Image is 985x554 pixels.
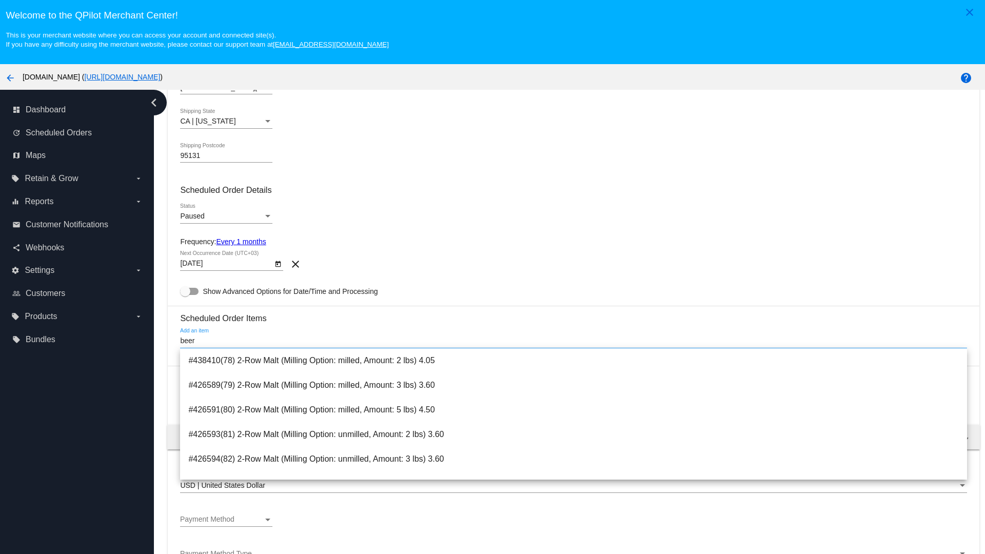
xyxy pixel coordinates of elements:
[134,266,143,274] i: arrow_drop_down
[180,433,219,442] span: Order total
[12,335,21,344] i: local_offer
[12,244,21,252] i: share
[180,152,272,160] input: Shipping Postcode
[26,151,46,160] span: Maps
[25,174,78,183] span: Retain & Grow
[25,266,54,275] span: Settings
[12,331,143,348] a: local_offer Bundles
[26,220,108,229] span: Customer Notifications
[11,174,19,183] i: local_offer
[180,306,967,323] h3: Scheduled Order Items
[216,238,266,246] a: Every 1 months
[188,398,958,422] span: #426591(80) 2-Row Malt (Milling Option: milled, Amount: 5 lbs) 4.50
[180,117,272,126] mat-select: Shipping State
[180,212,204,220] span: Paused
[12,151,21,160] i: map
[12,285,143,302] a: people_outline Customers
[960,72,972,84] mat-icon: help
[167,425,979,449] mat-expansion-panel-header: Order total 0.00
[12,106,21,114] i: dashboard
[12,289,21,298] i: people_outline
[12,129,21,137] i: update
[188,471,958,496] span: #438411(83) 2-Row Malt (Milling Option: unmilled, Amount: 5 lbs) 4.50
[25,197,53,206] span: Reports
[180,337,967,345] input: Add an item
[6,31,388,48] small: This is your merchant website where you can access your account and connected site(s). If you hav...
[84,73,160,81] a: [URL][DOMAIN_NAME]
[188,348,958,373] span: #438410(78) 2-Row Malt (Milling Option: milled, Amount: 2 lbs) 4.05
[272,258,283,269] button: Open calendar
[180,238,967,246] div: Frequency:
[146,94,162,111] i: chevron_left
[134,174,143,183] i: arrow_drop_down
[180,481,265,489] span: USD | United States Dollar
[273,41,389,48] a: [EMAIL_ADDRESS][DOMAIN_NAME]
[134,312,143,321] i: arrow_drop_down
[188,447,958,471] span: #426594(82) 2-Row Malt (Milling Option: unmilled, Amount: 3 lbs) 3.60
[188,373,958,398] span: #426589(79) 2-Row Malt (Milling Option: milled, Amount: 3 lbs) 3.60
[11,312,19,321] i: local_offer
[289,258,302,270] mat-icon: clear
[25,312,57,321] span: Products
[12,221,21,229] i: email
[26,289,65,298] span: Customers
[180,117,235,125] span: CA | [US_STATE]
[203,286,378,296] span: Show Advanced Options for Date/Time and Processing
[26,128,92,137] span: Scheduled Orders
[26,105,66,114] span: Dashboard
[11,197,19,206] i: equalizer
[12,147,143,164] a: map Maps
[4,72,16,84] mat-icon: arrow_back
[12,125,143,141] a: update Scheduled Orders
[188,422,958,447] span: #426593(81) 2-Row Malt (Milling Option: unmilled, Amount: 2 lbs) 3.60
[26,335,55,344] span: Bundles
[180,482,967,490] mat-select: Currency
[23,73,163,81] span: [DOMAIN_NAME] ( )
[134,197,143,206] i: arrow_drop_down
[180,212,272,221] mat-select: Status
[180,185,967,195] h3: Scheduled Order Details
[6,10,979,21] h3: Welcome to the QPilot Merchant Center!
[180,260,272,268] input: Next Occurrence Date (UTC+03)
[12,240,143,256] a: share Webhooks
[26,243,64,252] span: Webhooks
[12,102,143,118] a: dashboard Dashboard
[12,216,143,233] a: email Customer Notifications
[180,515,234,523] span: Payment Method
[180,516,272,524] mat-select: Payment Method
[963,6,976,18] mat-icon: close
[11,266,19,274] i: settings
